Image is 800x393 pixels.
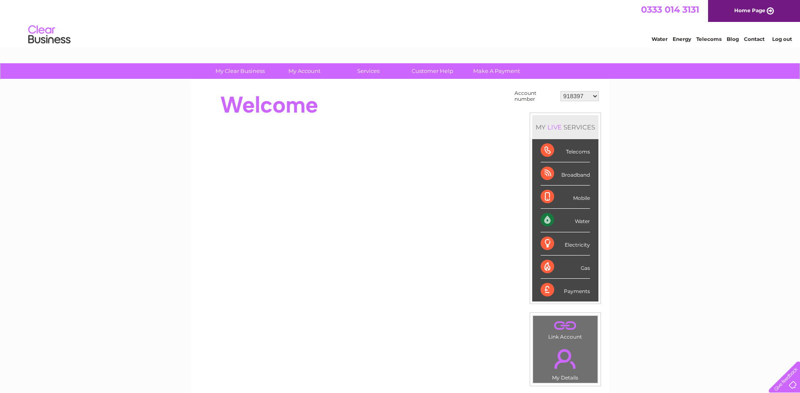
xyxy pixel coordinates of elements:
[541,209,590,232] div: Water
[652,36,668,42] a: Water
[641,4,699,15] a: 0333 014 3131
[541,232,590,256] div: Electricity
[512,88,558,104] td: Account number
[744,36,765,42] a: Contact
[269,63,339,79] a: My Account
[535,344,595,374] a: .
[533,315,598,342] td: Link Account
[334,63,403,79] a: Services
[28,22,71,48] img: logo.png
[541,256,590,279] div: Gas
[532,115,598,139] div: MY SERVICES
[696,36,722,42] a: Telecoms
[541,139,590,162] div: Telecoms
[541,162,590,186] div: Broadband
[533,342,598,383] td: My Details
[541,279,590,301] div: Payments
[205,63,275,79] a: My Clear Business
[546,123,563,131] div: LIVE
[673,36,691,42] a: Energy
[535,318,595,333] a: .
[772,36,792,42] a: Log out
[727,36,739,42] a: Blog
[201,5,600,41] div: Clear Business is a trading name of Verastar Limited (registered in [GEOGRAPHIC_DATA] No. 3667643...
[398,63,467,79] a: Customer Help
[541,186,590,209] div: Mobile
[462,63,531,79] a: Make A Payment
